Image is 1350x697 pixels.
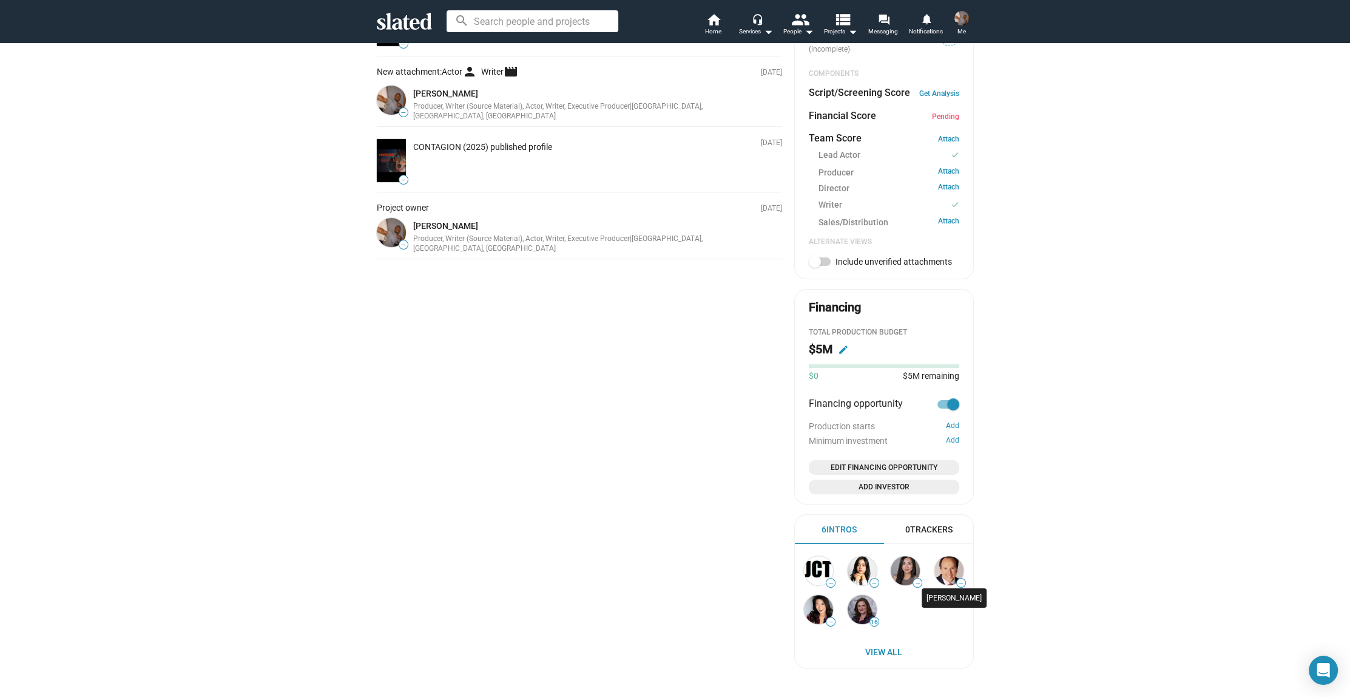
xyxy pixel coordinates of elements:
[818,183,849,194] span: Director
[706,12,721,27] mat-icon: home
[809,69,959,79] div: COMPONENTS
[752,13,763,24] mat-icon: headset_mic
[809,397,903,412] span: Financing opportunity
[903,371,959,381] span: $5M remaining
[891,556,920,585] img: Jasmine Lee
[442,67,481,76] span: Actor
[947,8,976,40] button: Jay ThompsonMe
[1309,656,1338,685] div: Open Intercom Messenger
[957,580,965,586] span: —
[835,257,952,267] span: Include unverified attachments
[735,12,777,39] button: Services
[705,24,721,39] span: Home
[818,149,860,162] span: Lead Actor
[761,24,775,39] mat-icon: arrow_drop_down
[791,10,808,28] mat-icon: people
[777,12,820,39] button: People
[462,70,477,85] mat-icon: person
[413,221,478,231] a: [PERSON_NAME]
[809,460,959,475] button: Open add or edit financing opportunity dialog
[399,242,408,248] span: —
[834,340,853,359] button: Edit budget
[377,66,731,81] div: New attachment:
[809,299,861,316] div: Financing
[845,24,860,39] mat-icon: arrow_drop_down
[809,341,832,358] h2: $5M
[504,70,518,85] mat-icon: movie
[377,86,406,115] img: Jay Thompson
[761,138,782,148] p: [DATE]
[692,12,735,39] a: Home
[957,24,966,39] span: Me
[374,83,408,117] a: Jay Thompson
[951,199,959,211] mat-icon: check
[934,556,964,585] img: Steven K...
[797,641,971,663] a: View All
[377,218,406,247] img: Jay Thompson
[804,556,833,585] img: Jonathan T...
[820,12,862,39] button: Projects
[938,183,959,194] a: Attach
[826,580,835,586] span: —
[862,12,905,39] a: Messaging
[922,588,987,608] div: [PERSON_NAME]
[877,13,889,25] mat-icon: forum
[848,556,877,585] img: reyna stephanie
[809,328,959,338] div: Total Production budget
[804,595,833,624] img: Rachanee Lumayno
[913,580,922,586] span: —
[938,217,959,228] a: Attach
[413,89,478,98] a: [PERSON_NAME]
[809,45,852,53] span: (incomplete)
[946,421,959,431] button: Add
[919,89,959,98] a: Get Analysis
[954,11,969,25] img: Jay Thompson
[809,86,910,99] dt: Script/Screening Score
[802,24,816,39] mat-icon: arrow_drop_down
[413,102,731,121] div: Producer, Writer (Source Material), Actor, Writer, Executive Producer | [GEOGRAPHIC_DATA], [GEOGR...
[818,167,854,178] span: Producer
[848,595,877,624] img: Deirdre O...
[814,461,954,474] span: Edit Financing Opportunity
[818,217,888,228] span: Sales/Distribution
[809,370,818,382] span: $0
[809,480,959,494] button: Open add investor dialog
[822,524,857,535] div: 6 Intros
[377,202,731,214] div: Project owner
[838,344,849,355] mat-icon: edit
[399,109,408,116] span: —
[870,580,879,586] span: —
[938,135,959,143] a: Attach
[809,421,875,431] span: Production starts
[783,24,814,39] div: People
[932,112,959,121] span: Pending
[377,139,406,182] img: CONTAGION (2025)
[826,619,835,625] span: —
[413,141,552,153] div: CONTAGION (2025) published profile
[739,24,773,39] div: Services
[761,204,782,214] p: [DATE]
[946,436,959,446] button: Add
[761,68,782,78] p: [DATE]
[809,109,876,122] dt: Financial Score
[909,24,943,39] span: Notifications
[807,641,961,663] span: View All
[938,167,959,178] a: Attach
[833,10,851,28] mat-icon: view_list
[870,619,879,626] span: 16
[905,12,947,39] a: Notifications
[447,10,618,32] input: Search people and projects
[413,234,731,254] div: Producer, Writer (Source Material), Actor, Writer, Executive Producer | [GEOGRAPHIC_DATA], [GEOGR...
[868,24,898,39] span: Messaging
[920,13,931,24] mat-icon: notifications
[951,149,959,161] mat-icon: check
[809,436,888,446] span: Minimum investment
[905,524,953,535] div: 0 Trackers
[399,177,408,183] span: —
[399,41,408,47] span: —
[809,237,959,247] div: Alternate Views
[824,24,857,39] span: Projects
[374,216,408,250] a: Jay Thompson
[814,481,954,493] span: Add Investor
[481,67,522,76] span: Writer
